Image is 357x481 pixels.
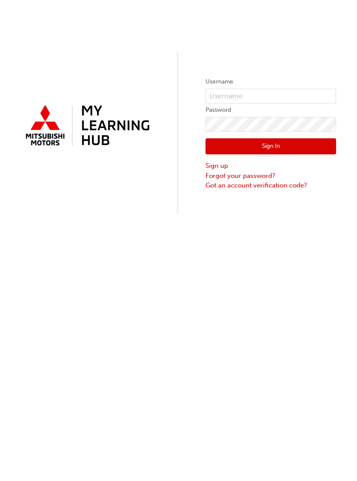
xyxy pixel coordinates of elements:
[205,138,336,155] button: Sign In
[205,161,336,171] a: Sign up
[205,105,336,115] label: Password
[205,171,336,181] a: Forgot your password?
[21,101,152,151] img: mmal
[205,180,336,190] a: Got an account verification code?
[205,77,336,87] label: Username
[205,89,336,104] input: Username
